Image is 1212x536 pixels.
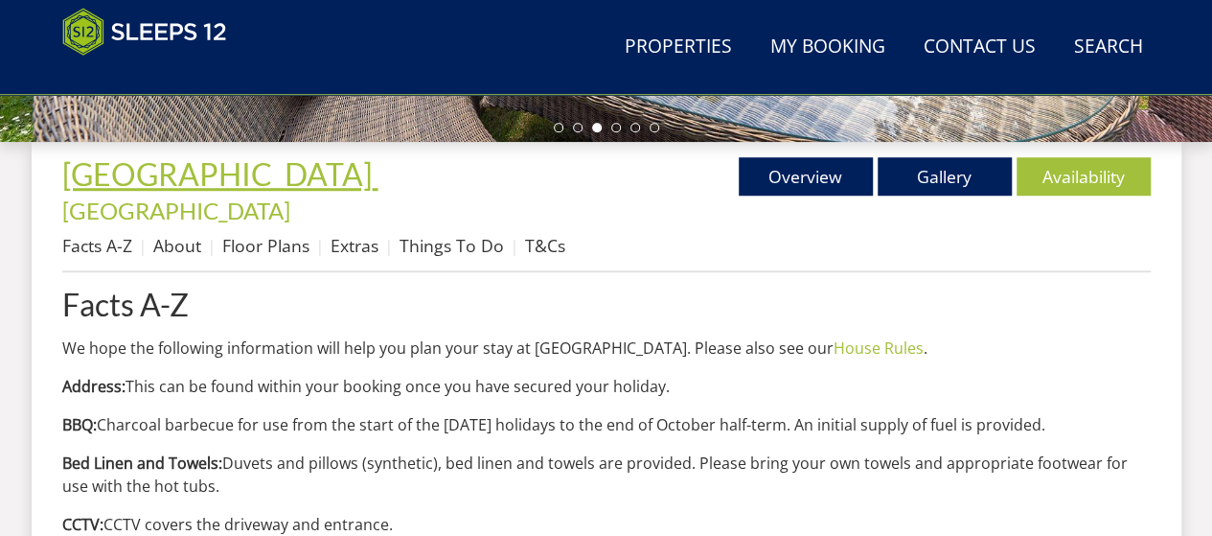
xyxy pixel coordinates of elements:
a: T&Cs [525,234,565,257]
a: My Booking [763,26,893,69]
strong: BBQ: [62,414,97,435]
a: Availability [1017,157,1151,196]
span: [GEOGRAPHIC_DATA] [62,155,373,193]
iframe: Customer reviews powered by Trustpilot [53,67,254,83]
a: Search [1066,26,1151,69]
p: Charcoal barbecue for use from the start of the [DATE] holidays to the end of October half-term. ... [62,413,1151,436]
a: [GEOGRAPHIC_DATA] [62,197,290,224]
a: Floor Plans [222,234,309,257]
a: Contact Us [916,26,1043,69]
a: Properties [617,26,740,69]
a: Things To Do [400,234,504,257]
a: About [153,234,201,257]
strong: CCTV: [62,514,103,535]
a: House Rules [834,338,924,359]
strong: Bed Linen and Towels: [62,453,222,474]
p: This can be found within your booking once you have secured your holiday. [62,375,1151,398]
a: Facts A-Z [62,234,132,257]
strong: Address: [62,376,126,397]
p: We hope the following information will help you plan your stay at [GEOGRAPHIC_DATA]. Please also ... [62,337,1151,360]
a: Gallery [878,157,1012,196]
img: Sleeps 12 [62,8,227,56]
a: Extras [331,234,378,257]
p: Duvets and pillows (synthetic), bed linen and towels are provided. Please bring your own towels a... [62,452,1151,498]
p: CCTV covers the driveway and entrance. [62,513,1151,536]
a: Overview [739,157,873,196]
a: [GEOGRAPHIC_DATA] [62,155,378,193]
a: Facts A-Z [62,288,1151,321]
